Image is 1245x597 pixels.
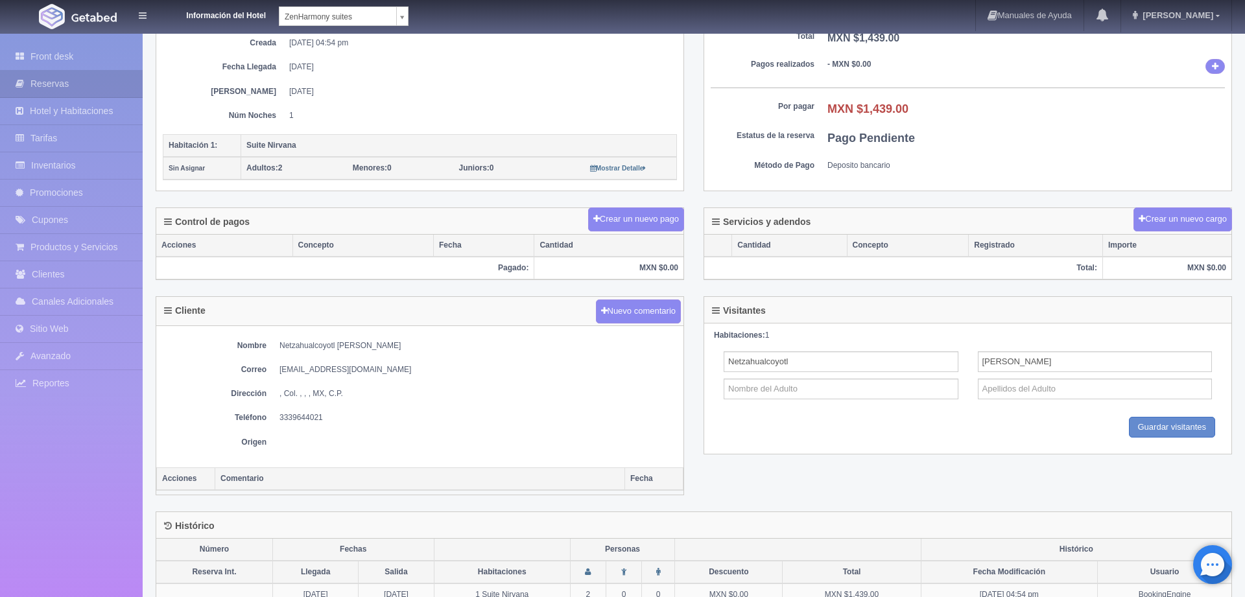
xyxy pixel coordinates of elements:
th: Histórico [921,539,1231,561]
dt: Total [711,31,814,42]
th: Concepto [847,235,969,257]
th: Concepto [292,235,433,257]
h4: Cliente [164,306,206,316]
a: Mostrar Detalle [590,163,646,172]
dt: Núm Noches [172,110,276,121]
th: Número [156,539,272,561]
th: Fecha [625,467,683,490]
dt: Correo [163,364,267,375]
b: Habitación 1: [169,141,217,150]
strong: Habitaciones: [714,331,765,340]
dt: Creada [172,38,276,49]
b: MXN $1,439.00 [827,102,908,115]
h4: Histórico [164,521,215,531]
th: MXN $0.00 [1102,257,1231,279]
th: Personas [570,539,674,561]
th: Salida [359,561,434,583]
th: Fechas [272,539,434,561]
input: Nombre del Adulto [724,351,958,372]
img: Getabed [39,4,65,29]
dd: 1 [289,110,667,121]
input: Nombre del Adulto [724,379,958,399]
div: 1 [714,330,1222,341]
th: Suite Nirvana [241,134,677,157]
th: Reserva Int. [156,561,272,583]
button: Crear un nuevo pago [588,207,684,231]
strong: Juniors: [459,163,490,172]
th: Acciones [157,467,215,490]
b: MXN $1,439.00 [827,32,899,43]
small: Sin Asignar [169,165,205,172]
dd: [EMAIL_ADDRESS][DOMAIN_NAME] [279,364,677,375]
th: Registrado [969,235,1103,257]
small: Mostrar Detalle [590,165,646,172]
th: Llegada [272,561,358,583]
dt: Fecha Llegada [172,62,276,73]
th: Cantidad [732,235,847,257]
th: Habitaciones [434,561,570,583]
th: Fecha Modificación [921,561,1097,583]
dt: Teléfono [163,412,267,423]
th: Usuario [1098,561,1231,583]
dd: , Col. , , , MX, C.P. [279,388,677,399]
button: Crear un nuevo cargo [1133,207,1232,231]
th: Total [783,561,921,583]
input: Apellidos del Adulto [978,351,1213,372]
strong: Adultos: [246,163,278,172]
b: - MXN $0.00 [827,60,871,69]
h4: Control de pagos [164,217,250,227]
th: Cantidad [534,235,683,257]
th: MXN $0.00 [534,257,683,279]
th: Fecha [434,235,534,257]
dt: Origen [163,437,267,448]
span: ZenHarmony suites [285,7,391,27]
input: Guardar visitantes [1129,417,1216,438]
span: 0 [353,163,392,172]
th: Importe [1102,235,1231,257]
dd: [DATE] [289,62,667,73]
dt: Método de Pago [711,160,814,171]
span: 0 [459,163,494,172]
dt: Dirección [163,388,267,399]
dd: Deposito bancario [827,160,1225,171]
th: Comentario [215,467,625,490]
dd: 3339644021 [279,412,677,423]
a: ZenHarmony suites [279,6,409,26]
dt: Pagos realizados [711,59,814,70]
b: Pago Pendiente [827,132,915,145]
h4: Servicios y adendos [712,217,811,227]
dd: [DATE] 04:54 pm [289,38,667,49]
input: Apellidos del Adulto [978,379,1213,399]
th: Total: [704,257,1102,279]
th: Acciones [156,235,292,257]
img: Getabed [71,12,117,22]
span: 2 [246,163,282,172]
th: Descuento [675,561,783,583]
dt: Nombre [163,340,267,351]
dd: Netzahualcoyotl [PERSON_NAME] [279,340,677,351]
dd: [DATE] [289,86,667,97]
button: Nuevo comentario [596,299,682,323]
dt: Por pagar [711,101,814,112]
dt: Estatus de la reserva [711,130,814,141]
strong: Menores: [353,163,387,172]
dt: [PERSON_NAME] [172,86,276,97]
th: Pagado: [156,257,534,279]
dt: Información del Hotel [162,6,266,21]
h4: Visitantes [712,306,766,316]
span: [PERSON_NAME] [1139,10,1213,20]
